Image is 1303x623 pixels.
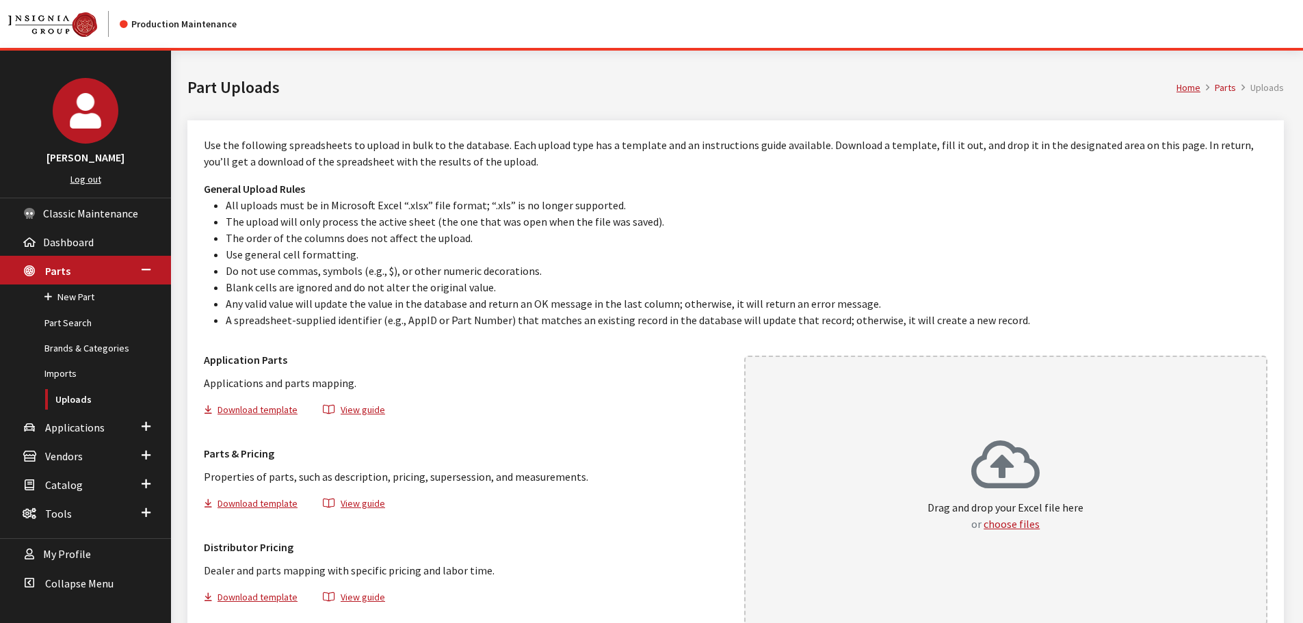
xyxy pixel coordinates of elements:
button: choose files [984,516,1040,532]
h3: Application Parts [204,352,728,368]
span: Dashboard [43,235,94,249]
a: Home [1176,81,1200,94]
li: Blank cells are ignored and do not alter the original value. [226,279,1267,295]
button: Download template [204,589,309,609]
a: Log out [70,173,101,185]
button: Download template [204,496,309,516]
p: Drag and drop your Excel file here [927,499,1083,532]
img: Cheyenne Dorton [53,78,118,144]
p: Properties of parts, such as description, pricing, supersession, and measurements. [204,468,728,485]
p: Use the following spreadsheets to upload in bulk to the database. Each upload type has a template... [204,137,1267,170]
span: Applications [45,421,105,434]
button: View guide [311,589,397,609]
h3: Parts & Pricing [204,445,728,462]
button: View guide [311,496,397,516]
li: All uploads must be in Microsoft Excel “.xlsx” file format; “.xls” is no longer supported. [226,197,1267,213]
li: A spreadsheet-supplied identifier (e.g., AppID or Part Number) that matches an existing record in... [226,312,1267,328]
li: The order of the columns does not affect the upload. [226,230,1267,246]
a: Insignia Group logo [8,11,120,37]
button: Download template [204,402,309,422]
span: Catalog [45,478,83,492]
span: Tools [45,507,72,520]
button: View guide [311,402,397,422]
li: Use general cell formatting. [226,246,1267,263]
li: Parts [1200,81,1236,95]
span: or [971,517,982,531]
span: My Profile [43,548,91,561]
h3: [PERSON_NAME] [14,149,157,165]
span: Parts [45,264,70,278]
li: The upload will only process the active sheet (the one that was open when the file was saved). [226,213,1267,230]
h3: Distributor Pricing [204,539,728,555]
li: Any valid value will update the value in the database and return an OK message in the last column... [226,295,1267,312]
img: Catalog Maintenance [8,12,97,37]
li: Uploads [1236,81,1284,95]
li: Do not use commas, symbols (e.g., $), or other numeric decorations. [226,263,1267,279]
h1: Part Uploads [187,75,1176,100]
p: Applications and parts mapping. [204,375,728,391]
h3: General Upload Rules [204,181,1267,197]
p: Dealer and parts mapping with specific pricing and labor time. [204,562,728,579]
div: Production Maintenance [120,17,237,31]
span: Vendors [45,449,83,463]
span: Classic Maintenance [43,207,138,220]
span: Collapse Menu [45,576,114,590]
